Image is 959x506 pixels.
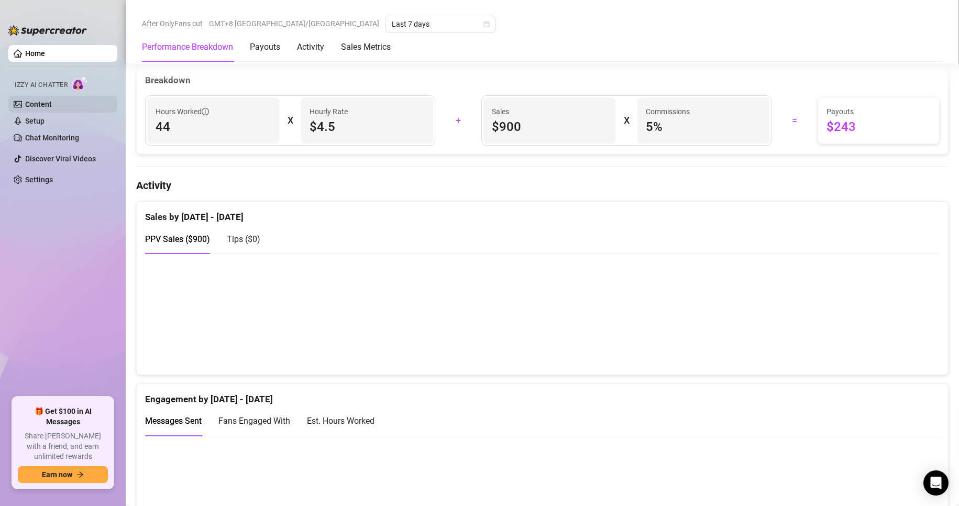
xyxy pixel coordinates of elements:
[227,234,260,244] span: Tips ( $0 )
[483,21,490,27] span: calendar
[25,175,53,184] a: Settings
[492,106,607,117] span: Sales
[156,118,271,135] span: 44
[15,80,68,90] span: Izzy AI Chatter
[624,112,629,129] div: X
[142,16,203,31] span: After OnlyFans cut
[492,118,607,135] span: $900
[209,16,379,31] span: GMT+8 [GEOGRAPHIC_DATA]/[GEOGRAPHIC_DATA]
[442,112,475,129] div: +
[778,112,811,129] div: =
[826,118,931,135] span: $243
[297,41,324,53] div: Activity
[25,155,96,163] a: Discover Viral Videos
[72,76,88,91] img: AI Chatter
[42,470,72,479] span: Earn now
[646,118,761,135] span: 5 %
[310,118,425,135] span: $4.5
[25,49,45,58] a: Home
[392,16,489,32] span: Last 7 days
[341,41,391,53] div: Sales Metrics
[25,134,79,142] a: Chat Monitoring
[310,106,348,117] article: Hourly Rate
[145,202,940,224] div: Sales by [DATE] - [DATE]
[145,416,202,426] span: Messages Sent
[18,466,108,483] button: Earn nowarrow-right
[218,416,290,426] span: Fans Engaged With
[145,384,940,406] div: Engagement by [DATE] - [DATE]
[307,414,374,427] div: Est. Hours Worked
[8,25,87,36] img: logo-BBDzfeDw.svg
[156,106,209,117] span: Hours Worked
[646,106,690,117] article: Commissions
[76,471,84,478] span: arrow-right
[25,117,45,125] a: Setup
[288,112,293,129] div: X
[250,41,280,53] div: Payouts
[18,431,108,462] span: Share [PERSON_NAME] with a friend, and earn unlimited rewards
[202,108,209,115] span: info-circle
[145,234,210,244] span: PPV Sales ( $900 )
[18,406,108,427] span: 🎁 Get $100 in AI Messages
[923,470,949,496] div: Open Intercom Messenger
[25,100,52,108] a: Content
[826,106,931,117] span: Payouts
[142,41,233,53] div: Performance Breakdown
[145,73,940,87] div: Breakdown
[136,178,949,193] h4: Activity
